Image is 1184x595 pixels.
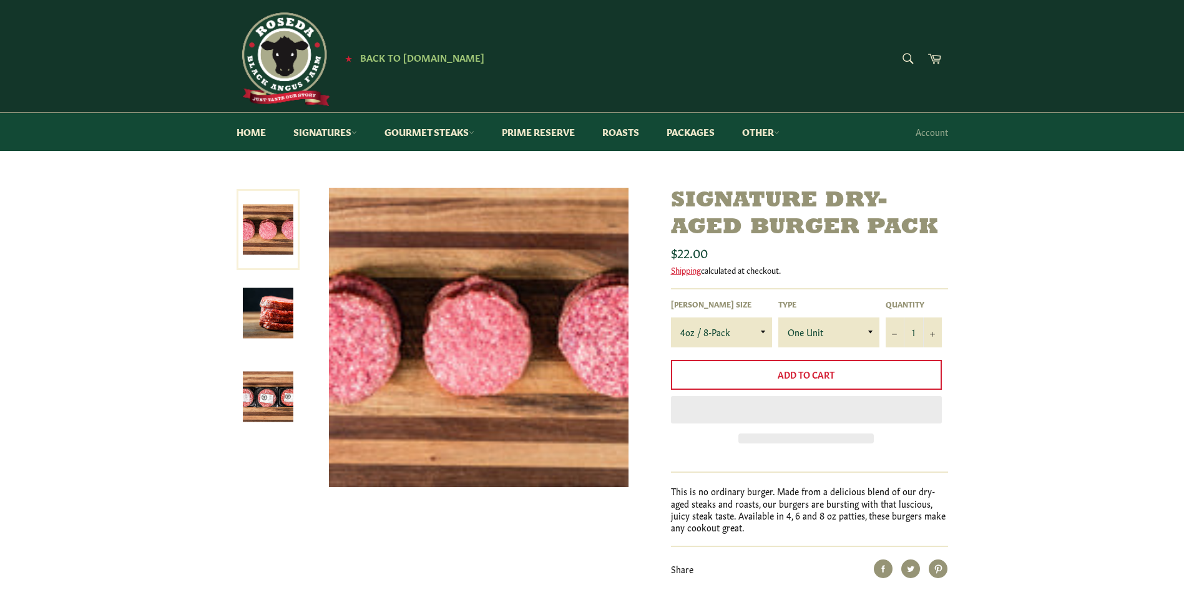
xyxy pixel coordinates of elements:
[778,368,834,380] span: Add to Cart
[243,372,293,422] img: Signature Dry-Aged Burger Pack
[281,113,369,151] a: Signatures
[237,12,330,106] img: Roseda Beef
[671,188,948,241] h1: Signature Dry-Aged Burger Pack
[224,113,278,151] a: Home
[329,188,629,487] img: Signature Dry-Aged Burger Pack
[243,288,293,339] img: Signature Dry-Aged Burger Pack
[778,299,879,309] label: Type
[590,113,652,151] a: Roasts
[671,299,772,309] label: [PERSON_NAME] Size
[671,563,693,575] span: Share
[671,264,948,276] div: calculated at checkout.
[345,53,352,63] span: ★
[671,360,942,390] button: Add to Cart
[654,113,727,151] a: Packages
[671,485,948,533] p: This is no ordinary burger. Made from a delicious blend of our dry-aged steaks and roasts, our bu...
[886,317,904,347] button: Reduce item quantity by one
[489,113,587,151] a: Prime Reserve
[671,243,708,261] span: $22.00
[339,53,484,63] a: ★ Back to [DOMAIN_NAME]
[730,113,792,151] a: Other
[923,317,942,347] button: Increase item quantity by one
[372,113,487,151] a: Gourmet Steaks
[671,264,701,276] a: Shipping
[909,114,954,150] a: Account
[360,51,484,64] span: Back to [DOMAIN_NAME]
[886,299,942,309] label: Quantity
